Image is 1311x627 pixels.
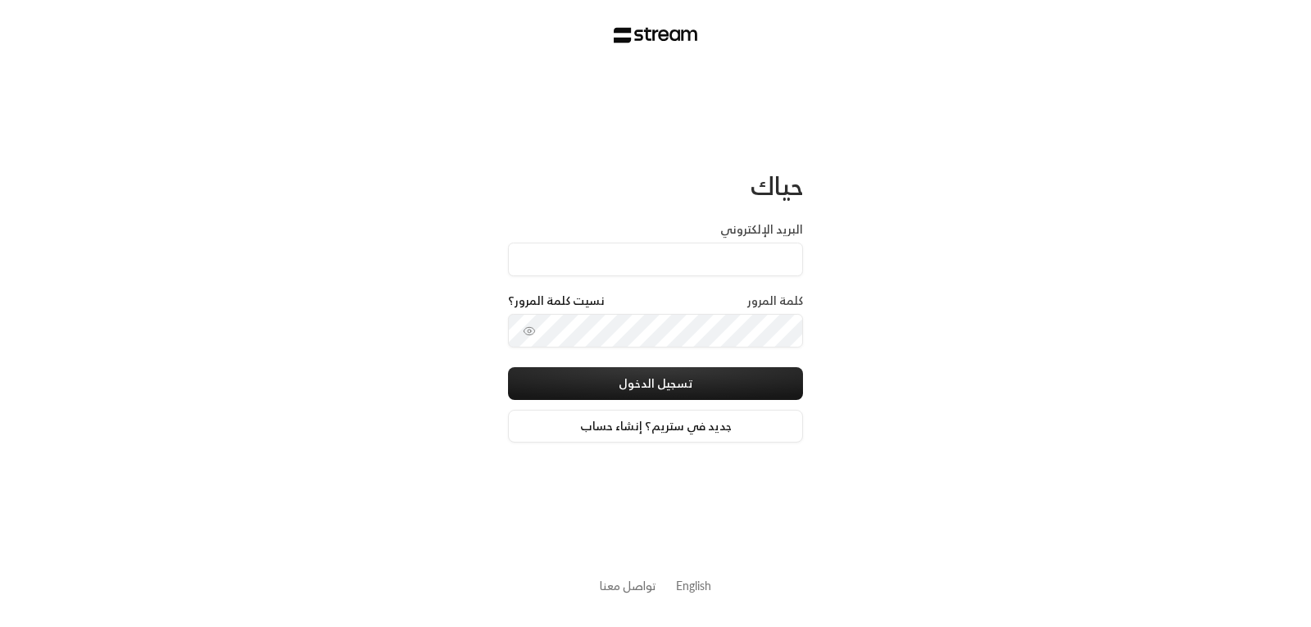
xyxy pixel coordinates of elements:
img: Stream Logo [614,27,698,43]
label: البريد الإلكتروني [720,221,803,238]
button: toggle password visibility [516,318,542,344]
a: جديد في ستريم؟ إنشاء حساب [508,410,803,443]
a: English [676,570,711,601]
span: حياك [751,164,803,207]
a: تواصل معنا [600,575,656,596]
button: تسجيل الدخول [508,367,803,400]
button: تواصل معنا [600,577,656,594]
label: كلمة المرور [747,293,803,309]
a: نسيت كلمة المرور؟ [508,293,605,309]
